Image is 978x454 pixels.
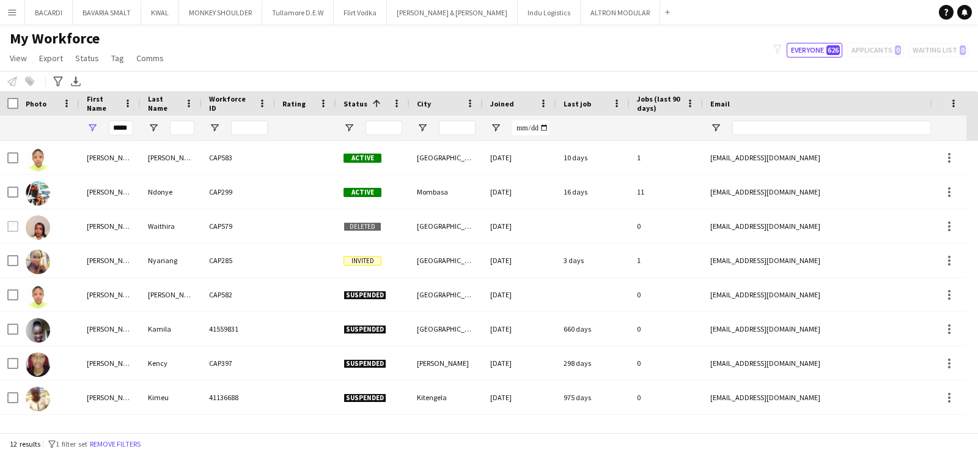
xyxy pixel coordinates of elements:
[710,122,721,133] button: Open Filter Menu
[556,175,630,209] div: 16 days
[410,346,483,380] div: [PERSON_NAME]
[131,50,169,66] a: Comms
[564,99,591,108] span: Last job
[202,141,275,174] div: CAP583
[202,209,275,243] div: CAP579
[26,387,50,411] img: Nancy Kimeu
[111,53,124,64] span: Tag
[630,244,703,277] div: 1
[79,346,141,380] div: [PERSON_NAME]
[703,381,947,414] div: [EMAIL_ADDRESS][DOMAIN_NAME]
[79,278,141,311] div: [PERSON_NAME]
[141,278,202,311] div: [PERSON_NAME]
[202,175,275,209] div: CAP299
[344,359,386,368] span: Suspended
[136,53,164,64] span: Comms
[490,99,514,108] span: Joined
[79,209,141,243] div: [PERSON_NAME]
[556,346,630,380] div: 298 days
[179,1,262,24] button: MONKEY SHOULDER
[417,99,431,108] span: City
[703,244,947,277] div: [EMAIL_ADDRESS][DOMAIN_NAME]
[141,141,202,174] div: [PERSON_NAME]
[344,122,355,133] button: Open Filter Menu
[75,53,99,64] span: Status
[26,181,50,206] img: Nancy Ndonye
[79,175,141,209] div: [PERSON_NAME]
[209,94,253,113] span: Workforce ID
[170,121,194,135] input: Last Name Filter Input
[10,53,27,64] span: View
[483,312,556,346] div: [DATE]
[26,250,50,274] img: Nancy Nyariang
[202,415,275,448] div: CAP60
[141,1,179,24] button: KWAL
[5,50,32,66] a: View
[787,43,842,58] button: Everyone626
[518,1,581,24] button: Indu Logistics
[26,352,50,377] img: Nancy Kency
[141,209,202,243] div: Waithira
[366,121,402,135] input: Status Filter Input
[87,94,119,113] span: First Name
[344,291,386,300] span: Suspended
[202,312,275,346] div: 41559831
[483,381,556,414] div: [DATE]
[410,141,483,174] div: [GEOGRAPHIC_DATA]
[630,175,703,209] div: 11
[202,244,275,277] div: CAP285
[51,74,65,89] app-action-btn: Advanced filters
[630,141,703,174] div: 1
[209,122,220,133] button: Open Filter Menu
[490,122,501,133] button: Open Filter Menu
[68,74,83,89] app-action-btn: Export XLSX
[148,122,159,133] button: Open Filter Menu
[79,415,141,448] div: [PERSON_NAME]
[581,1,660,24] button: ALTRON MODULAR
[483,175,556,209] div: [DATE]
[556,415,630,448] div: 444 days
[344,154,381,163] span: Active
[630,346,703,380] div: 0
[732,121,940,135] input: Email Filter Input
[826,45,840,55] span: 626
[439,121,476,135] input: City Filter Input
[556,141,630,174] div: 10 days
[410,244,483,277] div: [GEOGRAPHIC_DATA]
[34,50,68,66] a: Export
[483,209,556,243] div: [DATE]
[703,175,947,209] div: [EMAIL_ADDRESS][DOMAIN_NAME]
[87,437,143,451] button: Remove filters
[202,381,275,414] div: 41136688
[630,381,703,414] div: 0
[79,244,141,277] div: [PERSON_NAME]
[148,94,180,113] span: Last Name
[703,346,947,380] div: [EMAIL_ADDRESS][DOMAIN_NAME]
[703,209,947,243] div: [EMAIL_ADDRESS][DOMAIN_NAME]
[630,209,703,243] div: 0
[410,312,483,346] div: [GEOGRAPHIC_DATA]
[483,244,556,277] div: [DATE]
[344,99,367,108] span: Status
[26,284,50,308] img: Nancy Kamau
[344,188,381,197] span: Active
[387,1,518,24] button: [PERSON_NAME] & [PERSON_NAME]
[141,175,202,209] div: Ndonye
[10,29,100,48] span: My Workforce
[79,381,141,414] div: [PERSON_NAME]
[282,99,306,108] span: Rating
[344,393,386,403] span: Suspended
[410,278,483,311] div: [GEOGRAPHIC_DATA]
[703,312,947,346] div: [EMAIL_ADDRESS][DOMAIN_NAME]
[417,122,428,133] button: Open Filter Menu
[703,415,947,448] div: [EMAIL_ADDRESS][DOMAIN_NAME]
[630,278,703,311] div: 0
[79,312,141,346] div: [PERSON_NAME]
[202,346,275,380] div: CAP397
[556,244,630,277] div: 3 days
[141,312,202,346] div: Kamila
[70,50,104,66] a: Status
[141,346,202,380] div: Kency
[106,50,129,66] a: Tag
[637,94,681,113] span: Jobs (last 90 days)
